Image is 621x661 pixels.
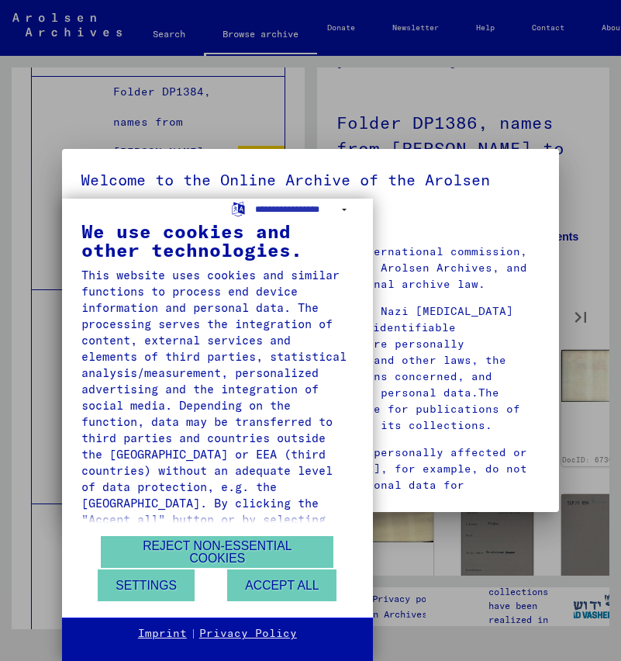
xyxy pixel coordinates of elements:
a: Imprint [138,626,187,642]
div: We use cookies and other technologies. [81,222,354,259]
button: Accept all [227,569,336,601]
button: Settings [98,569,195,601]
button: Reject non-essential cookies [101,536,333,568]
div: This website uses cookies and similar functions to process end device information and personal da... [81,267,354,625]
a: Privacy Policy [199,626,297,642]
